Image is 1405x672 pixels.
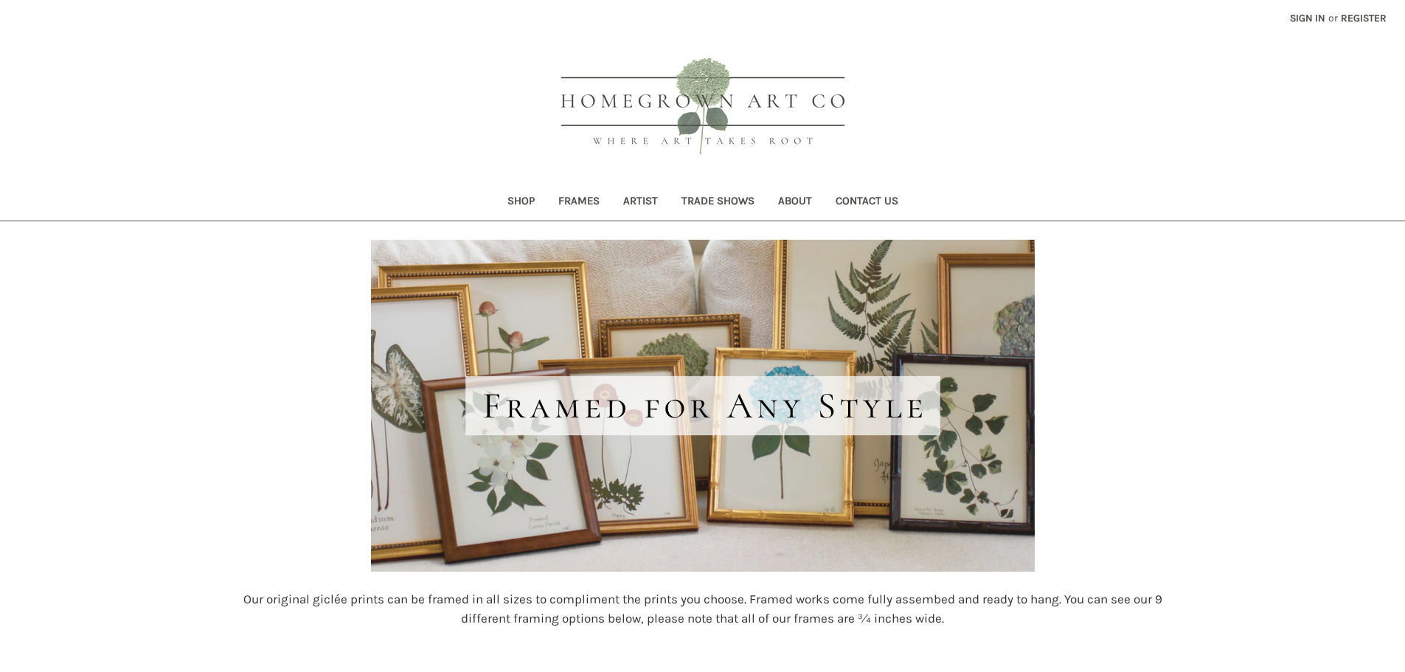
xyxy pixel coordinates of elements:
[496,184,547,221] a: Shop
[766,184,824,221] a: About
[537,41,869,174] img: HOMEGROWN ART CO
[611,184,670,221] a: Artist
[547,184,611,221] a: Frames
[242,590,1163,628] p: Our original giclée prints can be framed in all sizes to compliment the prints you choose. Framed...
[1327,10,1339,26] span: or
[670,184,766,221] a: Trade Shows
[824,184,910,221] a: Contact Us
